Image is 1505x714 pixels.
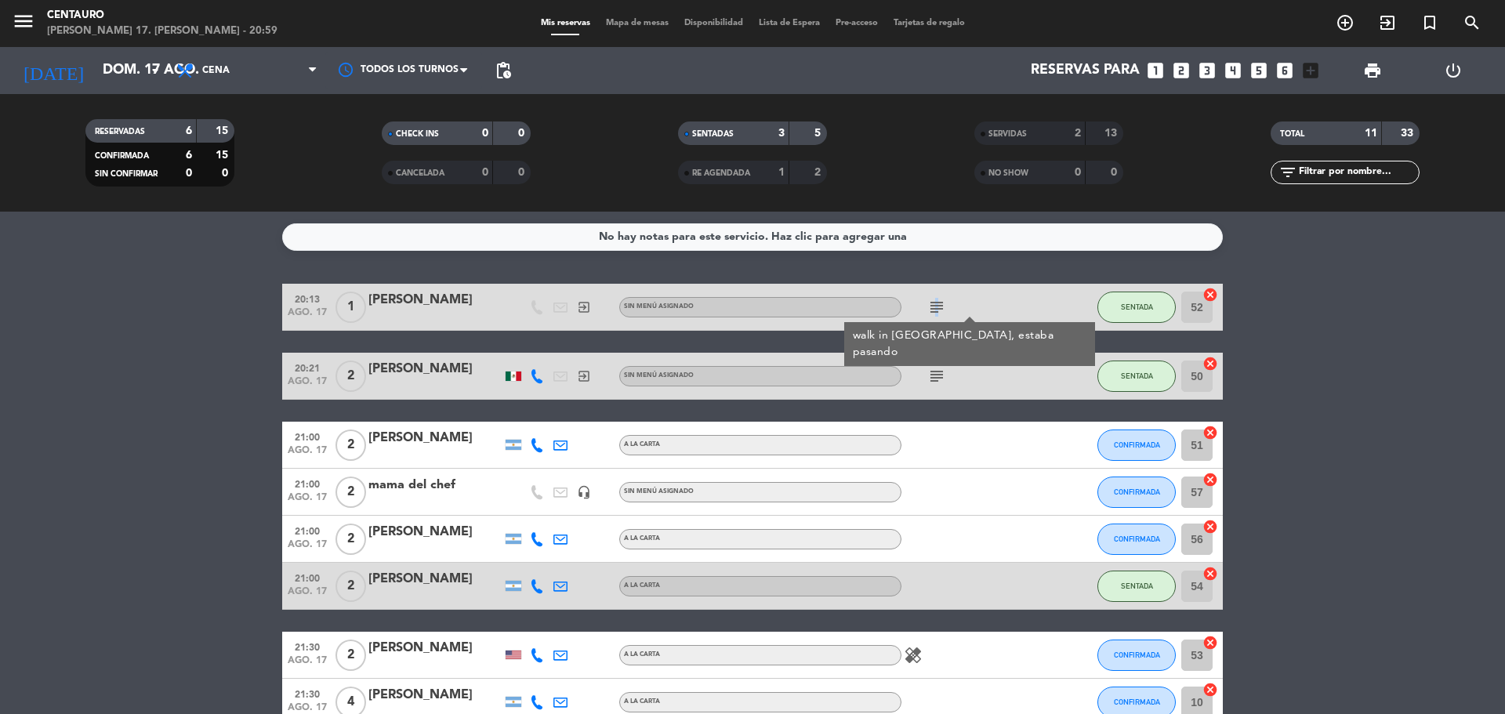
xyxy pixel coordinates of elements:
[368,569,502,589] div: [PERSON_NAME]
[368,359,502,379] div: [PERSON_NAME]
[692,169,750,177] span: RE AGENDADA
[1114,698,1160,706] span: CONFIRMADA
[778,167,785,178] strong: 1
[186,150,192,161] strong: 6
[222,168,231,179] strong: 0
[47,24,277,39] div: [PERSON_NAME] 17. [PERSON_NAME] - 20:59
[1202,635,1218,651] i: cancel
[288,289,327,307] span: 20:13
[988,169,1028,177] span: NO SHOW
[1202,287,1218,303] i: cancel
[676,19,751,27] span: Disponibilidad
[1278,163,1297,182] i: filter_list
[624,651,660,658] span: A LA CARTA
[288,637,327,655] span: 21:30
[988,130,1027,138] span: SERVIDAS
[47,8,277,24] div: Centauro
[95,128,145,136] span: RESERVADAS
[216,125,231,136] strong: 15
[1202,472,1218,487] i: cancel
[1401,128,1416,139] strong: 33
[146,61,165,80] i: arrow_drop_down
[186,125,192,136] strong: 6
[335,361,366,392] span: 2
[1097,640,1176,671] button: CONFIRMADA
[288,358,327,376] span: 20:21
[396,169,444,177] span: CANCELADA
[186,168,192,179] strong: 0
[533,19,598,27] span: Mis reservas
[1336,13,1354,32] i: add_circle_outline
[751,19,828,27] span: Lista de Espera
[1280,130,1304,138] span: TOTAL
[518,167,528,178] strong: 0
[1420,13,1439,32] i: turned_in_not
[1463,13,1481,32] i: search
[95,170,158,178] span: SIN CONFIRMAR
[1114,487,1160,496] span: CONFIRMADA
[368,428,502,448] div: [PERSON_NAME]
[692,130,734,138] span: SENTADAS
[904,646,923,665] i: healing
[1413,47,1493,94] div: LOG OUT
[288,568,327,586] span: 21:00
[288,492,327,510] span: ago. 17
[1075,167,1081,178] strong: 0
[335,571,366,602] span: 2
[577,369,591,383] i: exit_to_app
[288,376,327,394] span: ago. 17
[1275,60,1295,81] i: looks_6
[1121,303,1153,311] span: SENTADA
[518,128,528,139] strong: 0
[1114,651,1160,659] span: CONFIRMADA
[814,128,824,139] strong: 5
[927,367,946,386] i: subject
[1223,60,1243,81] i: looks_4
[1145,60,1166,81] i: looks_one
[624,488,694,495] span: Sin menú asignado
[1111,167,1120,178] strong: 0
[598,19,676,27] span: Mapa de mesas
[1197,60,1217,81] i: looks_3
[216,150,231,161] strong: 15
[577,300,591,314] i: exit_to_app
[1075,128,1081,139] strong: 2
[288,655,327,673] span: ago. 17
[368,290,502,310] div: [PERSON_NAME]
[1202,682,1218,698] i: cancel
[396,130,439,138] span: CHECK INS
[1097,292,1176,323] button: SENTADA
[1114,440,1160,449] span: CONFIRMADA
[1378,13,1397,32] i: exit_to_app
[599,228,907,246] div: No hay notas para este servicio. Haz clic para agregar una
[1121,582,1153,590] span: SENTADA
[1202,425,1218,440] i: cancel
[288,307,327,325] span: ago. 17
[288,521,327,539] span: 21:00
[288,445,327,463] span: ago. 17
[1097,429,1176,461] button: CONFIRMADA
[853,328,1087,361] div: walk in [GEOGRAPHIC_DATA], estaba pasando
[335,292,366,323] span: 1
[288,684,327,702] span: 21:30
[1097,361,1176,392] button: SENTADA
[828,19,886,27] span: Pre-acceso
[1171,60,1191,81] i: looks_two
[368,638,502,658] div: [PERSON_NAME]
[288,427,327,445] span: 21:00
[494,61,513,80] span: pending_actions
[1097,571,1176,602] button: SENTADA
[368,522,502,542] div: [PERSON_NAME]
[1297,164,1419,181] input: Filtrar por nombre...
[288,474,327,492] span: 21:00
[778,128,785,139] strong: 3
[1202,356,1218,371] i: cancel
[886,19,973,27] span: Tarjetas de regalo
[577,485,591,499] i: headset_mic
[335,524,366,555] span: 2
[335,429,366,461] span: 2
[927,298,946,317] i: subject
[95,152,149,160] span: CONFIRMADA
[1031,63,1140,78] span: Reservas para
[1202,519,1218,535] i: cancel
